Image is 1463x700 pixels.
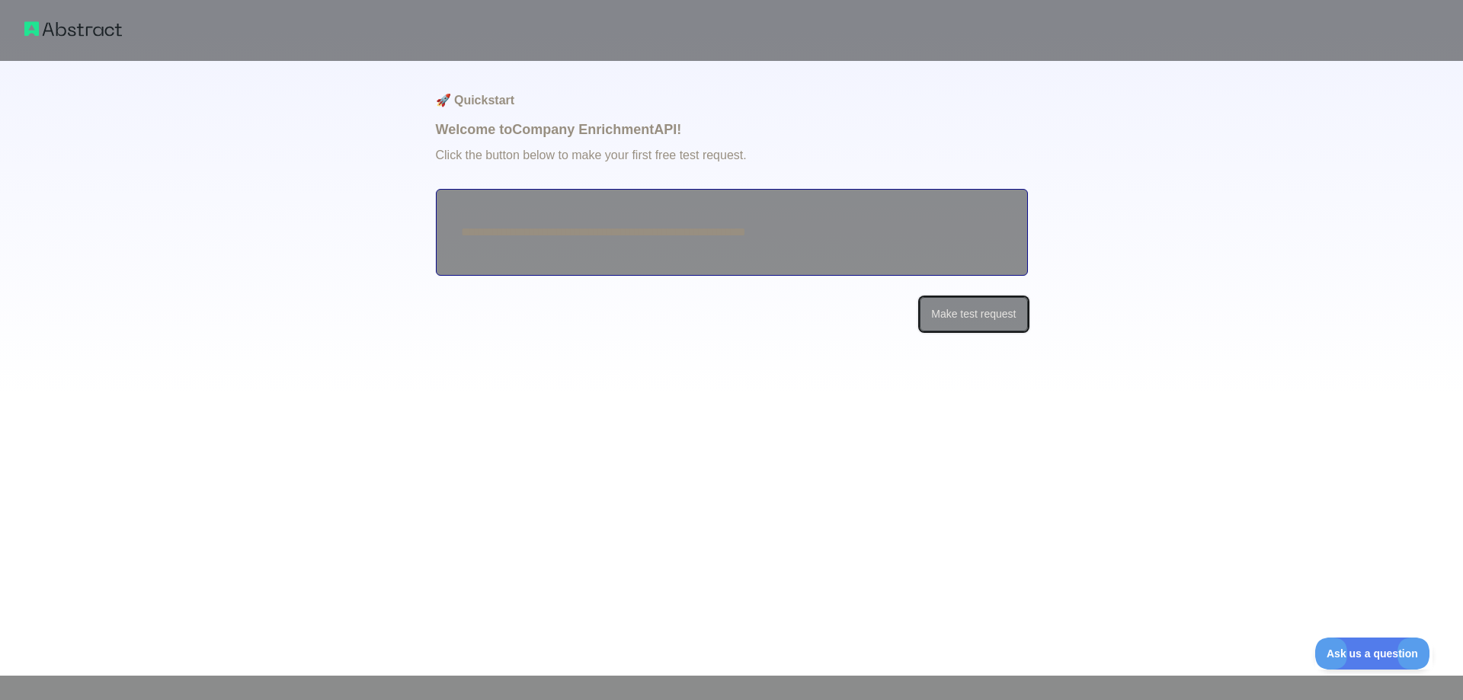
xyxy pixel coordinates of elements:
h1: 🚀 Quickstart [436,61,1028,119]
button: Make test request [920,297,1027,331]
iframe: Toggle Customer Support [1315,638,1433,670]
p: Click the button below to make your first free test request. [436,140,1028,189]
h1: Welcome to Company Enrichment API! [436,119,1028,140]
img: Abstract logo [24,18,122,40]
